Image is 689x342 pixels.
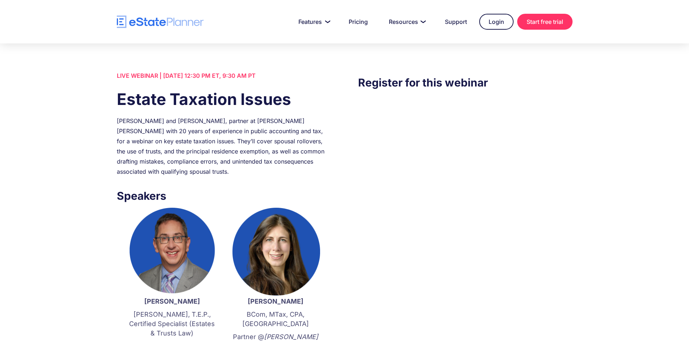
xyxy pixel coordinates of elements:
strong: [PERSON_NAME] [248,297,303,305]
div: LIVE WEBINAR | [DATE] 12:30 PM ET, 9:30 AM PT [117,71,331,81]
a: Login [479,14,514,30]
h3: Register for this webinar [358,74,572,91]
p: [PERSON_NAME], T.E.P., Certified Specialist (Estates & Trusts Law) [128,310,217,338]
h3: Speakers [117,187,331,204]
h1: Estate Taxation Issues [117,88,331,110]
a: Resources [380,14,433,29]
a: Support [436,14,476,29]
a: Start free trial [517,14,573,30]
a: Pricing [340,14,377,29]
div: [PERSON_NAME] and [PERSON_NAME], partner at [PERSON_NAME] [PERSON_NAME] with 20 years of experien... [117,116,331,177]
a: Features [290,14,336,29]
strong: [PERSON_NAME] [144,297,200,305]
p: BCom, MTax, CPA, [GEOGRAPHIC_DATA] [231,310,320,329]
